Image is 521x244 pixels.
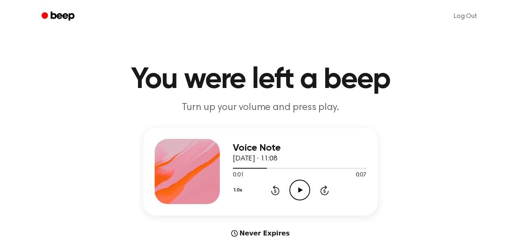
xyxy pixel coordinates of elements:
span: 0:07 [356,171,366,180]
span: [DATE] · 11:08 [233,155,278,163]
span: 0:01 [233,171,243,180]
a: Beep [36,9,82,24]
h3: Voice Note [233,143,366,154]
a: Log Out [446,7,485,26]
button: 1.0x [233,183,245,197]
h1: You were left a beep [52,65,469,95]
p: Turn up your volume and press play. [104,101,417,114]
div: Never Expires [143,229,378,238]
